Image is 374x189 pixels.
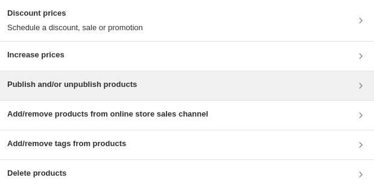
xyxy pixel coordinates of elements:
[7,7,143,19] h3: Discount prices
[7,78,137,91] h3: Publish and/or unpublish products
[7,22,143,34] p: Schedule a discount, sale or promotion
[7,49,65,61] h3: Increase prices
[7,138,126,150] h3: Add/remove tags from products
[7,167,66,179] h3: Delete products
[7,108,208,120] h3: Add/remove products from online store sales channel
